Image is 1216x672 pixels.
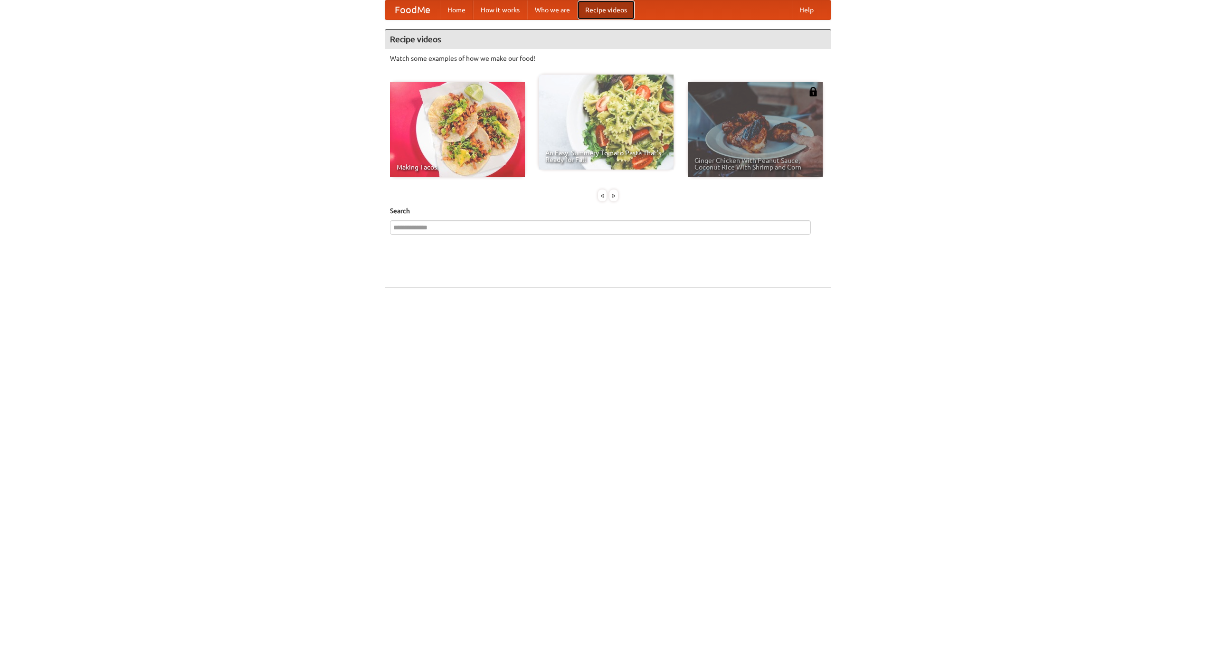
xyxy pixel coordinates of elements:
div: « [598,189,607,201]
a: Home [440,0,473,19]
a: Recipe videos [578,0,635,19]
div: » [609,189,618,201]
h5: Search [390,206,826,216]
span: An Easy, Summery Tomato Pasta That's Ready for Fall [545,150,667,163]
img: 483408.png [808,87,818,96]
a: How it works [473,0,527,19]
a: Help [792,0,821,19]
span: Making Tacos [397,164,518,170]
a: Who we are [527,0,578,19]
a: FoodMe [385,0,440,19]
h4: Recipe videos [385,30,831,49]
a: An Easy, Summery Tomato Pasta That's Ready for Fall [539,75,674,170]
a: Making Tacos [390,82,525,177]
p: Watch some examples of how we make our food! [390,54,826,63]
